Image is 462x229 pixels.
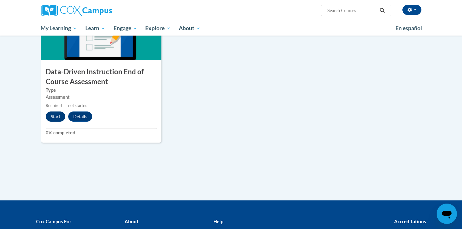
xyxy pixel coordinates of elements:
[31,21,431,36] div: Main menu
[377,7,387,14] button: Search
[37,21,81,36] a: My Learning
[41,5,161,16] a: Cox Campus
[327,7,377,14] input: Search Courses
[46,103,62,108] span: Required
[437,204,457,224] iframe: Button to launch messaging window
[125,219,139,224] b: About
[85,24,105,32] span: Learn
[179,24,200,32] span: About
[41,67,161,87] h3: Data-Driven Instruction End of Course Assessment
[36,219,71,224] b: Cox Campus For
[46,87,157,94] label: Type
[41,24,77,32] span: My Learning
[402,5,421,15] button: Account Settings
[141,21,175,36] a: Explore
[81,21,109,36] a: Learn
[213,219,223,224] b: Help
[68,111,92,122] button: Details
[394,219,426,224] b: Accreditations
[46,129,157,136] label: 0% completed
[68,103,88,108] span: not started
[109,21,141,36] a: Engage
[41,5,112,16] img: Cox Campus
[391,22,426,35] a: En español
[114,24,137,32] span: Engage
[395,25,422,31] span: En español
[145,24,171,32] span: Explore
[175,21,205,36] a: About
[64,103,66,108] span: |
[46,94,157,101] div: Assessment
[46,111,65,122] button: Start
